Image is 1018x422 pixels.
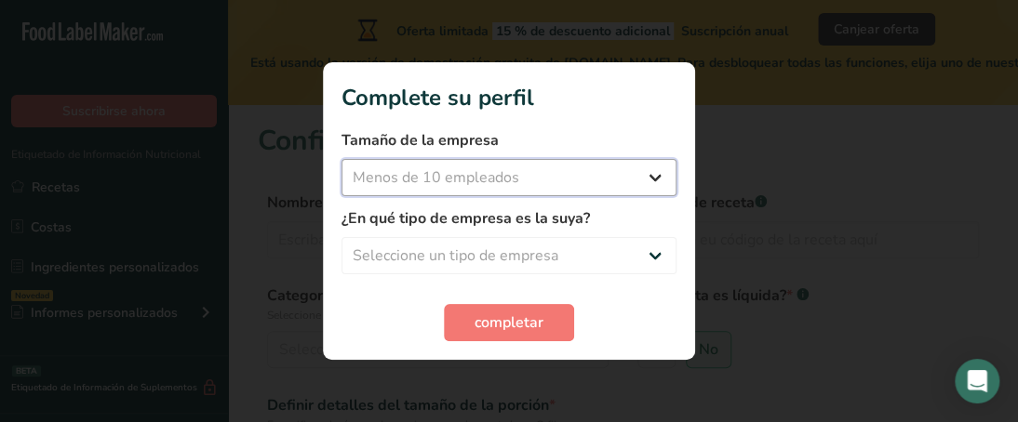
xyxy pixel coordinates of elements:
button: completar [444,304,574,341]
h1: Complete su perfil [342,81,676,114]
label: Tamaño de la empresa [342,129,676,152]
label: ¿En qué tipo de empresa es la suya? [342,207,676,230]
div: Open Intercom Messenger [955,359,999,403]
span: completar [475,311,543,334]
